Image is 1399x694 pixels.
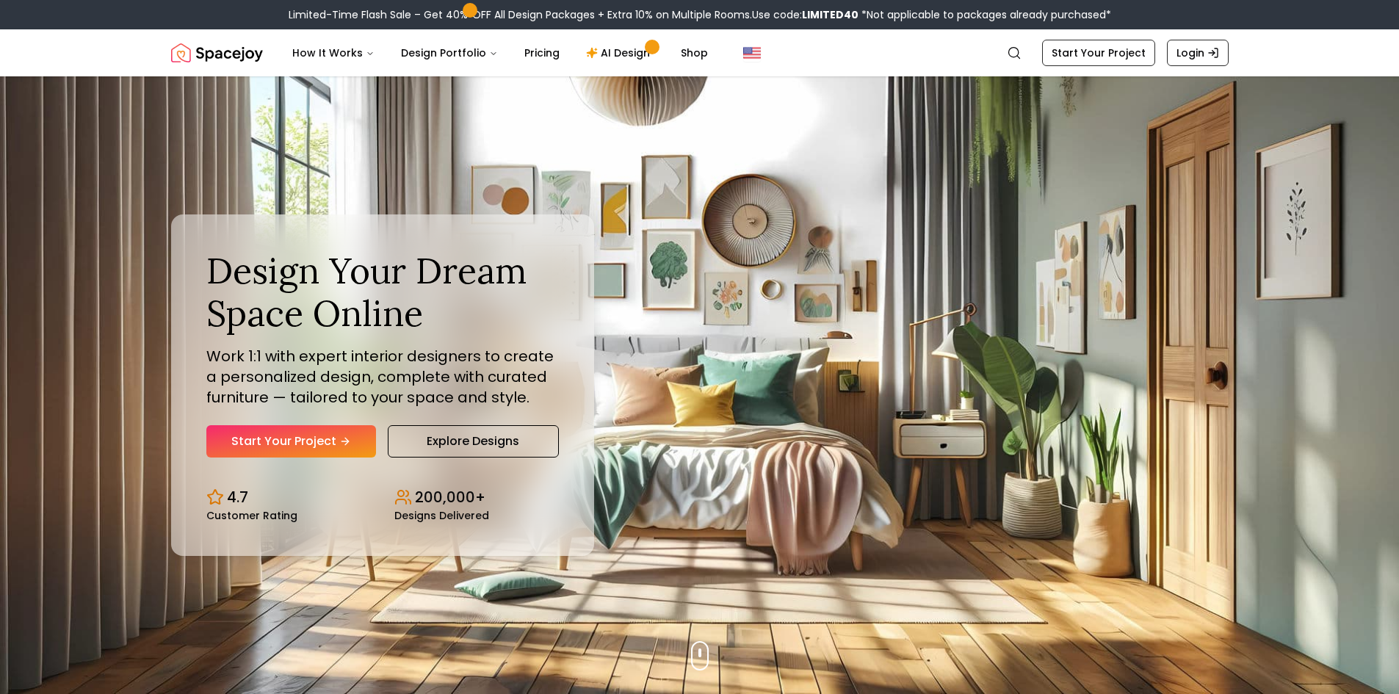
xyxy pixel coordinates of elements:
img: Spacejoy Logo [171,38,263,68]
span: *Not applicable to packages already purchased* [858,7,1111,22]
nav: Main [281,38,720,68]
p: Work 1:1 with expert interior designers to create a personalized design, complete with curated fu... [206,346,559,408]
nav: Global [171,29,1229,76]
small: Customer Rating [206,510,297,521]
button: How It Works [281,38,386,68]
div: Limited-Time Flash Sale – Get 40% OFF All Design Packages + Extra 10% on Multiple Rooms. [289,7,1111,22]
small: Designs Delivered [394,510,489,521]
p: 200,000+ [415,487,485,507]
button: Design Portfolio [389,38,510,68]
a: Explore Designs [388,425,559,458]
span: Use code: [752,7,858,22]
a: Shop [669,38,720,68]
a: Spacejoy [171,38,263,68]
a: AI Design [574,38,666,68]
img: United States [743,44,761,62]
p: 4.7 [227,487,248,507]
a: Start Your Project [1042,40,1155,66]
a: Start Your Project [206,425,376,458]
h1: Design Your Dream Space Online [206,250,559,334]
b: LIMITED40 [802,7,858,22]
a: Pricing [513,38,571,68]
div: Design stats [206,475,559,521]
a: Login [1167,40,1229,66]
